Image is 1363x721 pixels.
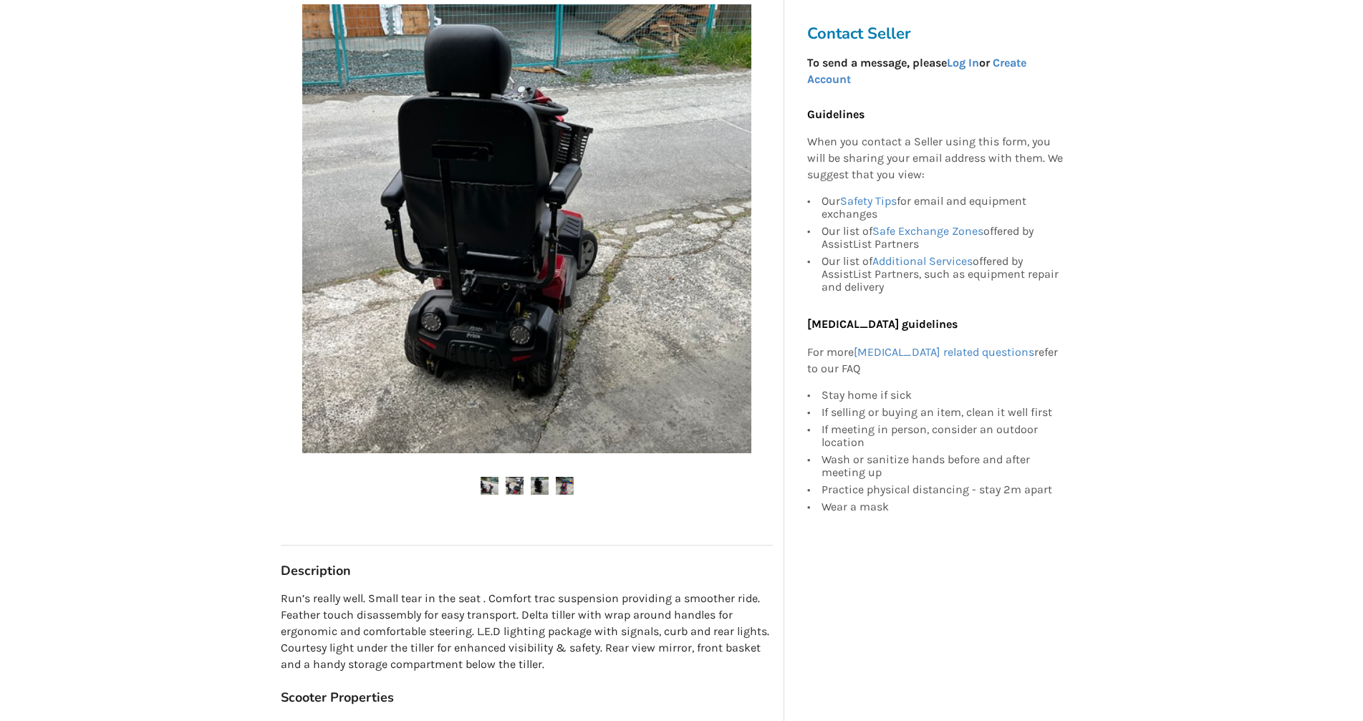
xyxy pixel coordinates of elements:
[872,254,973,268] a: Additional Services
[807,317,958,331] b: [MEDICAL_DATA] guidelines
[807,24,1071,44] h3: Contact Seller
[807,135,1064,184] p: When you contact a Seller using this form, you will be sharing your email address with them. We s...
[822,389,1064,404] div: Stay home if sick
[822,421,1064,451] div: If meeting in person, consider an outdoor location
[807,107,864,121] b: Guidelines
[854,345,1034,359] a: [MEDICAL_DATA] related questions
[281,591,773,672] p: Run’s really well. Small tear in the seat . Comfort trac suspension providing a smoother ride. Fe...
[822,481,1064,498] div: Practice physical distancing - stay 2m apart
[481,477,499,495] img: pride mobility victory lx 10 sport-scooter-mobility-burnaby-assistlist-listing
[947,56,979,69] a: Log In
[822,498,1064,513] div: Wear a mask
[822,223,1064,253] div: Our list of offered by AssistList Partners
[281,563,773,579] h3: Description
[807,344,1064,377] p: For more refer to our FAQ
[840,194,897,208] a: Safety Tips
[807,56,1026,86] strong: To send a message, please or
[556,477,574,495] img: pride mobility victory lx 10 sport-scooter-mobility-burnaby-assistlist-listing
[506,477,524,495] img: pride mobility victory lx 10 sport-scooter-mobility-burnaby-assistlist-listing
[281,689,773,706] h3: Scooter Properties
[531,477,549,495] img: pride mobility victory lx 10 sport-scooter-mobility-burnaby-assistlist-listing
[872,224,983,238] a: Safe Exchange Zones
[822,451,1064,481] div: Wash or sanitize hands before and after meeting up
[822,253,1064,294] div: Our list of offered by AssistList Partners, such as equipment repair and delivery
[822,195,1064,223] div: Our for email and equipment exchanges
[822,404,1064,421] div: If selling or buying an item, clean it well first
